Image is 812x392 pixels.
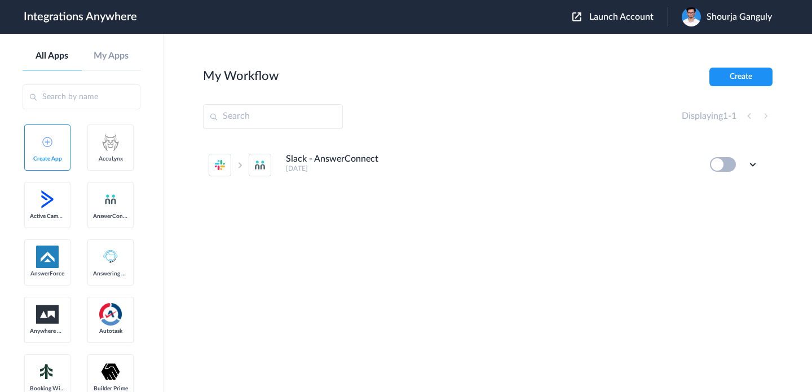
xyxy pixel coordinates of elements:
img: active-campaign-logo.svg [36,188,59,211]
span: AnswerConnect [93,213,128,220]
span: Answering Service [93,270,128,277]
img: aww.png [36,305,59,324]
input: Search [203,104,343,129]
span: 1 [731,112,736,121]
span: Active Campaign [30,213,65,220]
span: Shourja Ganguly [707,12,772,23]
a: My Apps [82,51,141,61]
span: AnswerForce [30,270,65,277]
span: Builder Prime [93,385,128,392]
h5: [DATE] [286,164,695,172]
img: af-app-logo.svg [36,246,59,268]
img: acculynx-logo.svg [99,131,122,153]
h4: Slack - AnswerConnect [286,154,378,164]
img: launch-acct-icon.svg [572,12,581,21]
input: Search by name [23,84,140,109]
img: Answering_service.png [99,246,122,268]
button: Launch Account [572,12,668,23]
img: autotask.png [99,303,122,326]
h1: Integrations Anywhere [24,10,137,24]
img: builder-prime-logo.svg [99,360,122,383]
span: Create App [30,155,65,162]
span: Booking Widget [30,385,65,392]
span: Launch Account [589,12,654,21]
a: All Apps [23,51,82,61]
img: Setmore_Logo.svg [36,362,59,382]
img: add-icon.svg [42,137,52,147]
h2: My Workflow [203,69,279,83]
span: Anywhere Works [30,328,65,335]
img: pp-2.jpg [682,7,701,26]
span: AccuLynx [93,155,128,162]
h4: Displaying - [682,111,736,122]
img: answerconnect-logo.svg [104,193,117,206]
span: Autotask [93,328,128,335]
span: 1 [723,112,728,121]
button: Create [709,68,773,86]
